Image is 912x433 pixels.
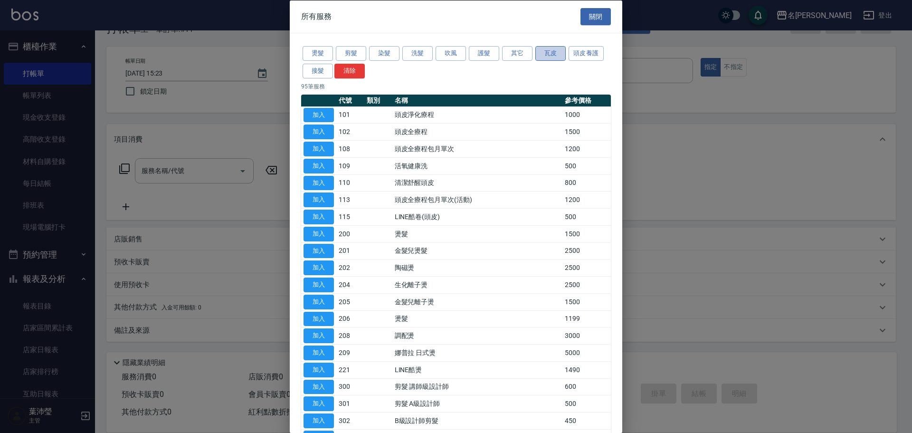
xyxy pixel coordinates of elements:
button: 接髮 [303,63,333,78]
td: 101 [336,106,364,124]
button: 加入 [304,192,334,207]
td: 3000 [562,327,611,344]
button: 加入 [304,243,334,258]
td: 頭皮全療程 [392,123,562,140]
button: 加入 [304,379,334,394]
button: 加入 [304,158,334,173]
button: 頭皮養護 [569,46,604,61]
button: 加入 [304,125,334,139]
td: 清潔舒醒頭皮 [392,174,562,192]
button: 瓦皮 [535,46,566,61]
button: 其它 [502,46,532,61]
td: 1200 [562,140,611,157]
button: 加入 [304,107,334,122]
td: 調配燙 [392,327,562,344]
button: 關閉 [580,8,611,25]
td: 110 [336,174,364,192]
button: 加入 [304,142,334,156]
button: 染髮 [369,46,399,61]
th: 代號 [336,94,364,106]
td: 201 [336,242,364,260]
td: 108 [336,140,364,157]
button: 加入 [304,210,334,224]
td: 113 [336,191,364,208]
button: 燙髮 [303,46,333,61]
td: 204 [336,276,364,293]
td: 1500 [562,225,611,242]
td: 109 [336,157,364,174]
button: 加入 [304,328,334,343]
td: 剪髮 A級設計師 [392,395,562,412]
button: 加入 [304,414,334,428]
td: 1490 [562,361,611,378]
td: 221 [336,361,364,378]
span: 所有服務 [301,11,332,21]
td: 燙髮 [392,310,562,327]
td: 1200 [562,191,611,208]
td: 102 [336,123,364,140]
td: 頭皮全療程包月單次(活動) [392,191,562,208]
td: 5000 [562,344,611,361]
td: 1500 [562,123,611,140]
td: 2500 [562,242,611,260]
td: 生化離子燙 [392,276,562,293]
td: 1500 [562,293,611,310]
td: 206 [336,310,364,327]
td: 500 [562,157,611,174]
th: 類別 [364,94,392,106]
button: 加入 [304,346,334,360]
td: 800 [562,174,611,192]
button: 護髮 [469,46,499,61]
button: 加入 [304,278,334,292]
button: 加入 [304,260,334,275]
button: 吹風 [436,46,466,61]
td: 500 [562,395,611,412]
td: 2500 [562,276,611,293]
th: 名稱 [392,94,562,106]
button: 加入 [304,294,334,309]
td: 500 [562,208,611,225]
td: 200 [336,225,364,242]
td: 202 [336,259,364,276]
p: 95 筆服務 [301,82,611,90]
td: 115 [336,208,364,225]
button: 加入 [304,175,334,190]
td: 娜普拉 日式燙 [392,344,562,361]
td: B級設計師剪髮 [392,412,562,429]
td: 活氧健康洗 [392,157,562,174]
button: 加入 [304,226,334,241]
td: 燙髮 [392,225,562,242]
td: LINE酷燙 [392,361,562,378]
td: 剪髮 講師級設計師 [392,378,562,395]
td: 300 [336,378,364,395]
button: 洗髮 [402,46,433,61]
th: 參考價格 [562,94,611,106]
td: 600 [562,378,611,395]
td: 金髮兒離子燙 [392,293,562,310]
td: 302 [336,412,364,429]
td: 頭皮淨化療程 [392,106,562,124]
td: LINE酷卷(頭皮) [392,208,562,225]
button: 加入 [304,396,334,411]
td: 450 [562,412,611,429]
td: 209 [336,344,364,361]
button: 加入 [304,311,334,326]
td: 301 [336,395,364,412]
td: 1199 [562,310,611,327]
button: 加入 [304,362,334,377]
td: 金髮兒燙髮 [392,242,562,260]
button: 剪髮 [336,46,366,61]
td: 1000 [562,106,611,124]
td: 陶磁燙 [392,259,562,276]
td: 208 [336,327,364,344]
button: 清除 [334,63,365,78]
td: 頭皮全療程包月單次 [392,140,562,157]
td: 2500 [562,259,611,276]
td: 205 [336,293,364,310]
